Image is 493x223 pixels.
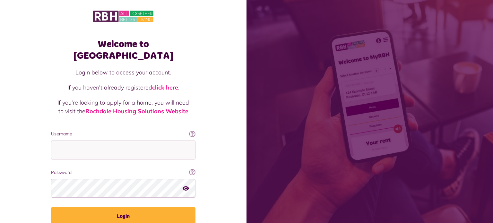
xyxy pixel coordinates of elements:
p: If you're looking to apply for a home, you will need to visit the [57,98,189,116]
h1: Welcome to [GEOGRAPHIC_DATA] [51,39,195,62]
a: Rochdale Housing Solutions Website [85,107,188,115]
p: Login below to access your account. [57,68,189,77]
p: If you haven't already registered . [57,83,189,92]
a: click here [152,84,178,91]
label: Username [51,131,195,137]
label: Password [51,169,195,176]
img: MyRBH [93,10,153,23]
